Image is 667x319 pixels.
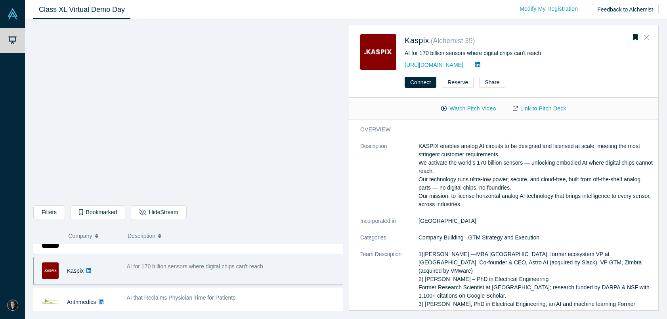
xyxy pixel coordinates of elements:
img: Alchemist Vault Logo [7,8,18,19]
dt: Description [360,142,419,217]
img: Ash Cleary's Account [7,300,18,311]
span: Company [69,228,92,244]
button: Connect [405,77,436,88]
button: Close [641,31,653,44]
iframe: Alchemist Class XL Demo Day: Vault [34,26,343,199]
a: Class XL Virtual Demo Day [33,0,130,19]
a: Arithmedics [67,299,96,305]
button: Share [479,77,505,88]
button: Watch Pitch Video [433,102,504,116]
div: AI for 170 billion sensors where digital chips can't reach [405,49,647,57]
small: ( Alchemist 39 ) [431,37,475,45]
a: Kaspix [405,36,429,45]
dt: Categories [360,234,419,250]
img: Arithmedics's Logo [42,294,59,310]
dd: [GEOGRAPHIC_DATA] [419,217,653,225]
a: Link to Pitch Deck [505,102,575,116]
a: Modify My Registration [511,2,586,16]
p: KASPIX enables analog AI circuits to be designed and licensed at scale, meeting the most stringen... [419,142,653,209]
button: Bookmarked [71,205,125,219]
button: Company [69,228,120,244]
button: Bookmark [630,32,641,43]
img: Kaspix's Logo [42,262,59,279]
a: Kaspix [67,268,84,274]
h3: overview [360,125,642,134]
button: Feedback to Alchemist [592,4,659,15]
button: HideStream [131,205,186,219]
dt: Incorporated in [360,217,419,234]
button: Reserve [442,77,474,88]
a: [URL][DOMAIN_NAME] [405,62,463,68]
span: Description [128,228,155,244]
img: Kaspix's Logo [360,34,396,70]
span: AI that Reclaims Physician Time for Patients [127,294,236,301]
span: AI for 170 billion sensors where digital chips can't reach [127,263,263,270]
button: Description [128,228,338,244]
span: Company Building · GTM Strategy and Execution [419,234,539,241]
button: Filters [33,205,65,219]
